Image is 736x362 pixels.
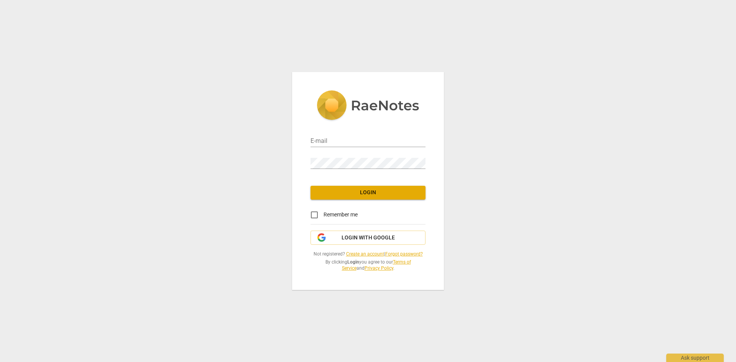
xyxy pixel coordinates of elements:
[342,234,395,242] span: Login with Google
[342,259,411,271] a: Terms of Service
[324,211,358,219] span: Remember me
[310,259,426,272] span: By clicking you agree to our and .
[666,354,724,362] div: Ask support
[310,231,426,245] button: Login with Google
[346,251,384,257] a: Create an account
[347,259,359,265] b: Login
[310,251,426,257] span: Not registered? |
[317,90,419,122] img: 5ac2273c67554f335776073100b6d88f.svg
[365,265,393,271] a: Privacy Policy
[385,251,423,257] a: Forgot password?
[317,189,419,197] span: Login
[310,186,426,200] button: Login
